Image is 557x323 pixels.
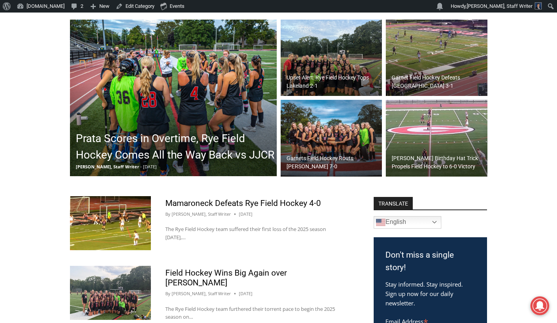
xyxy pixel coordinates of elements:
[76,130,275,163] h2: Prata Scores in Overtime, Rye Field Hockey Comes All the Way Back vs JJCR
[165,211,170,218] span: By
[165,198,321,208] a: Mamaroneck Defeats Rye Field Hockey 4-0
[386,20,487,96] img: (PHOTO: Rye Girls Varsity Field Hockey vs. Kingston on September 20, 2025. Credit: SportsEngine.)...
[76,164,139,170] span: [PERSON_NAME], Staff Writer
[70,196,151,250] img: (PHOTO: Action around the Rye Field Hockey net in their 4-0 loss to Mamaroneck on Saturday, Septe...
[392,74,485,90] h2: Garnet Field Hockey Defeats [GEOGRAPHIC_DATA] 3-1
[165,268,287,287] a: Field Hockey Wins Big Again over [PERSON_NAME]
[281,100,382,177] img: (PHOTO: The 2025 Rye Field Hockey team. Credit: Maureen Tsuchida.)
[165,305,339,321] p: The Rye Field Hockey team furthered their torrent pace to begin the 2025 season on…
[143,164,157,170] span: [DATE]
[281,20,382,96] a: Upset Alert: Rye Field Hockey Tops Lakeland 2-1
[281,20,382,96] img: (PHOTO: The 2025 Rye Field Hockey team after their 2-1 win over Lakeland on Thursday, September 2...
[70,20,277,176] img: (PHOTO: The Rye Field Hockey team from September 16, 2025. Credit: Maureen Tsuchida.)
[386,100,487,177] a: [PERSON_NAME] Birthday Hat Trick Propels Field Hockey to 6-0 Victory
[140,164,142,170] span: -
[376,218,385,227] img: en
[287,154,380,171] h2: Garnets Field Hockey Routs [PERSON_NAME] 7-0
[165,290,170,297] span: By
[239,211,253,218] time: [DATE]
[467,3,532,9] span: [PERSON_NAME], Staff Writer
[165,225,339,242] p: The Rye Field Hockey team suffered their first loss of the 2025 season [DATE],…
[281,100,382,177] a: Garnets Field Hockey Routs [PERSON_NAME] 7-0
[239,290,253,297] time: [DATE]
[385,249,475,274] h3: Don't miss a single story!
[386,20,487,96] a: Garnet Field Hockey Defeats [GEOGRAPHIC_DATA] 3-1
[385,280,475,308] p: Stay informed. Stay inspired. Sign up now for our daily newsletter.
[70,266,151,320] img: (PHOTO: The 2025 Rye Varsity Field Hockey team after their win vs Ursuline on Friday, September 5...
[172,291,231,296] a: [PERSON_NAME], Staff Writer
[392,154,485,171] h2: [PERSON_NAME] Birthday Hat Trick Propels Field Hockey to 6-0 Victory
[374,216,441,229] a: English
[70,20,277,176] a: Prata Scores in Overtime, Rye Field Hockey Comes All the Way Back vs JJCR [PERSON_NAME], Staff Wr...
[172,211,231,217] a: [PERSON_NAME], Staff Writer
[386,100,487,177] img: (PHOTO: The Rye Field Hockey team lining up for a faceoff against Fox Lane on September 16, 2025.)
[535,2,542,9] img: Charlie Morris headshot PROFESSIONAL HEADSHOT
[374,197,413,209] strong: TRANSLATE
[287,74,380,90] h2: Upset Alert: Rye Field Hockey Tops Lakeland 2-1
